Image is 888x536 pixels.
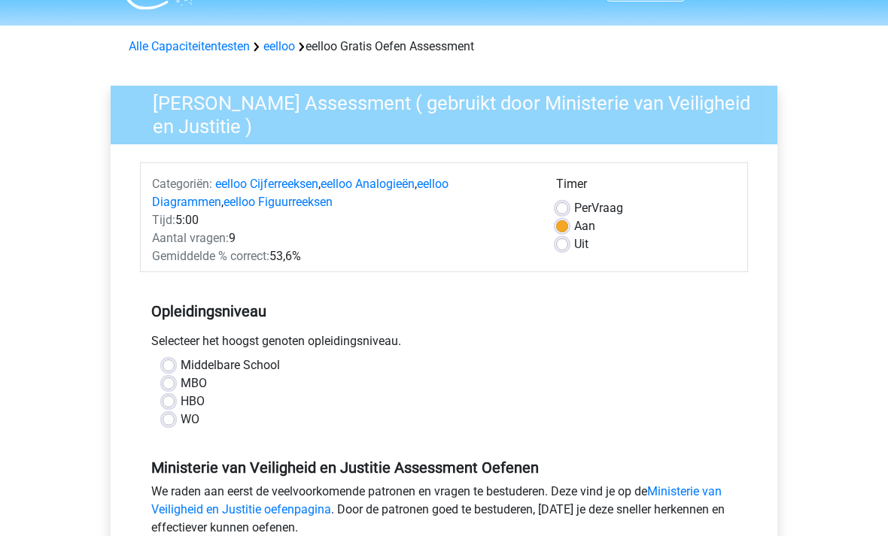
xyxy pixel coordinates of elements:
[152,249,269,263] span: Gemiddelde % correct:
[152,177,212,191] span: Categoriën:
[135,86,766,138] h3: [PERSON_NAME] Assessment ( gebruikt door Ministerie van Veiligheid en Justitie )
[574,235,588,253] label: Uit
[181,356,280,374] label: Middelbare School
[151,459,737,477] h5: Ministerie van Veiligheid en Justitie Assessment Oefenen
[181,410,199,428] label: WO
[129,39,250,53] a: Alle Capaciteitentesten
[151,296,737,326] h5: Opleidingsniveau
[574,199,623,217] label: Vraag
[141,247,545,265] div: 53,6%
[574,201,591,215] span: Per
[140,332,748,356] div: Selecteer het hoogst genoten opleidingsniveau.
[181,374,207,392] label: MBO
[215,177,318,191] a: eelloo Cijferreeksen
[224,195,333,209] a: eelloo Figuurreeksen
[152,177,449,209] a: eelloo Diagrammen
[181,392,205,410] label: HBO
[556,175,736,199] div: Timer
[141,175,545,211] div: , , ,
[321,177,415,191] a: eelloo Analogieën
[263,39,295,53] a: eelloo
[152,213,175,227] span: Tijd:
[574,217,595,235] label: Aan
[151,484,722,516] a: Ministerie van Veiligheid en Justitie oefenpagina
[123,38,765,56] div: eelloo Gratis Oefen Assessment
[141,229,545,247] div: 9
[152,231,229,245] span: Aantal vragen:
[141,211,545,229] div: 5:00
